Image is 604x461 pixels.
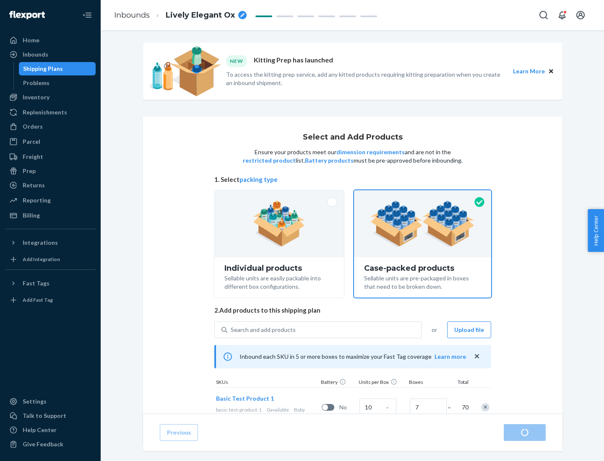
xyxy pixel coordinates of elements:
a: Add Fast Tag [5,293,96,307]
div: Shipping Plans [23,65,63,73]
button: Integrations [5,236,96,249]
img: case-pack.59cecea509d18c883b923b81aeac6d0b.png [370,201,475,247]
div: Integrations [23,238,58,247]
button: Previous [160,424,198,441]
button: Fast Tags [5,277,96,290]
input: Number of boxes [410,399,447,415]
a: Talk to Support [5,409,96,422]
a: Prep [5,164,96,178]
ol: breadcrumbs [107,3,253,28]
a: Add Integration [5,253,96,266]
a: Parcel [5,135,96,148]
button: Battery products [305,156,354,165]
button: dimension requirements [336,148,405,156]
div: Replenishments [23,108,67,117]
div: Boxes [407,378,449,387]
div: Orders [23,122,43,131]
div: Help Center [23,426,57,434]
button: Close [547,67,556,76]
span: No [339,403,356,412]
img: Flexport logo [9,11,45,19]
div: Talk to Support [23,412,66,420]
div: NEW [226,55,247,67]
button: Open Search Box [535,7,552,23]
button: Upload file [447,321,491,338]
div: Inbounds [23,50,48,59]
div: Baby products [216,406,318,420]
a: Inventory [5,91,96,104]
p: Ensure your products meet our and are not in the list. must be pre-approved before inbounding. [242,148,463,165]
div: Home [23,36,39,44]
div: Returns [23,181,45,189]
a: Returns [5,179,96,192]
a: Replenishments [5,106,96,119]
p: Kitting Prep has launched [254,55,333,67]
button: Close Navigation [79,7,96,23]
div: Sellable units are pre-packaged in boxes that need to be broken down. [364,272,481,291]
div: Freight [23,153,43,161]
div: Problems [23,79,49,87]
img: individual-pack.facf35554cb0f1810c75b2bd6df2d64e.png [253,201,305,247]
div: Case-packed products [364,264,481,272]
div: SKUs [214,378,319,387]
div: Reporting [23,196,51,205]
a: Reporting [5,194,96,207]
a: Problems [19,76,96,90]
button: Basic Test Product 1 [216,394,274,403]
div: Give Feedback [23,440,63,448]
div: Sellable units are easily packable into different box configurations. [224,272,334,291]
div: Add Integration [23,256,60,263]
div: Total [449,378,470,387]
div: Prep [23,167,36,175]
p: To access the kitting prep service, add any kitted products requiring kitting preparation when yo... [226,70,505,87]
a: Home [5,34,96,47]
a: Shipping Plans [19,62,96,75]
div: Billing [23,211,40,220]
a: Orders [5,120,96,133]
a: Help Center [5,423,96,437]
button: Give Feedback [5,438,96,451]
div: Units per Box [357,378,407,387]
span: Basic Test Product 1 [216,395,274,402]
div: Battery [319,378,357,387]
div: Remove Item [481,403,489,412]
span: 2. Add products to this shipping plan [214,306,491,315]
button: close [473,352,481,361]
span: basic-test-product-1 [216,407,262,413]
div: Individual products [224,264,334,272]
span: 0 available [267,407,289,413]
button: Open notifications [554,7,570,23]
input: Case Quantity [359,399,396,415]
div: Parcel [23,137,40,146]
span: Lively Elegant Ox [166,10,235,21]
span: or [432,326,437,334]
span: = [448,403,456,412]
div: Inbound each SKU in 5 or more boxes to maximize your Fast Tag coverage [214,345,491,368]
button: Learn more [435,352,466,361]
button: Open account menu [572,7,589,23]
button: Help Center [588,209,604,252]
button: restricted product [243,156,296,165]
button: Learn More [513,67,545,76]
div: Inventory [23,93,49,101]
button: packing type [240,175,278,184]
a: Inbounds [5,48,96,61]
a: Settings [5,395,96,408]
span: 1. Select [214,175,491,184]
a: Billing [5,209,96,222]
div: Settings [23,397,47,406]
span: 70 [460,403,469,412]
a: Freight [5,150,96,163]
h1: Select and Add Products [303,133,403,142]
div: Fast Tags [23,279,49,287]
div: Add Fast Tag [23,296,53,303]
a: Inbounds [114,10,150,20]
div: Search and add products [231,326,296,334]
